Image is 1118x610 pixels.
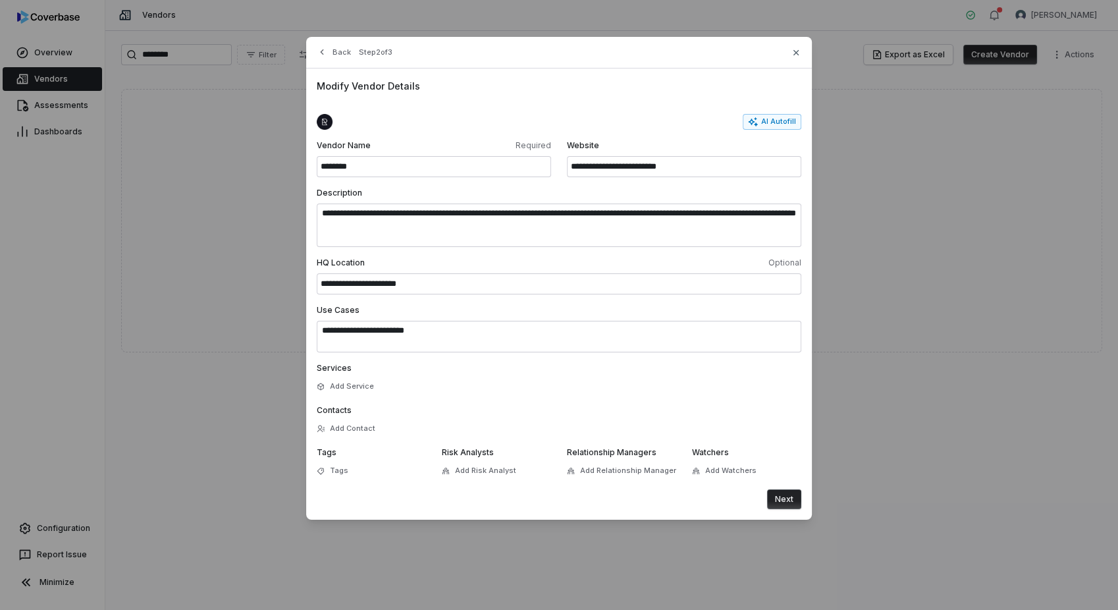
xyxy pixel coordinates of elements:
span: Services [317,363,352,373]
span: Modify Vendor Details [317,79,801,93]
span: Contacts [317,405,352,415]
span: Required [437,140,551,151]
span: Description [317,188,362,198]
span: Tags [317,447,336,457]
span: Optional [562,258,801,268]
span: Step 2 of 3 [359,47,392,57]
button: Add Watchers [688,459,760,483]
button: AI Autofill [743,114,801,130]
span: Use Cases [317,305,359,315]
span: Website [567,140,801,151]
span: Relationship Managers [567,447,656,457]
span: Tags [330,466,348,476]
span: Vendor Name [317,140,431,151]
span: Add Relationship Manager [580,466,676,476]
span: Add Risk Analyst [455,466,516,476]
span: Risk Analysts [442,447,494,457]
button: Back [313,40,355,64]
button: Add Contact [313,417,379,441]
span: HQ Location [317,258,556,268]
button: Add Service [313,375,378,399]
button: Next [767,489,801,509]
span: Watchers [692,447,729,457]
